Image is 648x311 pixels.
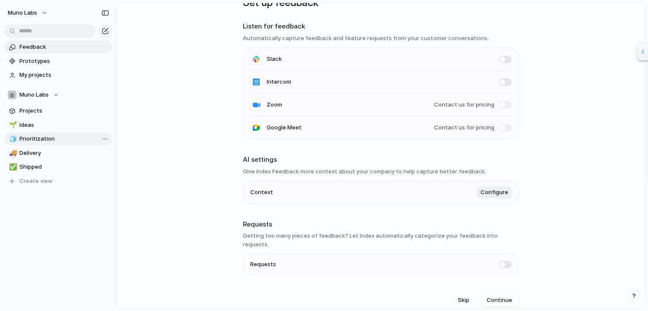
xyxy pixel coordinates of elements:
span: Prototypes [19,57,109,66]
a: 🌱Ideas [4,119,112,132]
a: Feedback [4,41,112,53]
span: Muno Labs [19,91,49,99]
h3: Getting too many pieces of feedback? Let Index automatically categorize your feedback into requests. [243,232,519,248]
span: Contact us for pricing [434,101,494,109]
h3: Give Index Feedback more context about your company to help capture better feedback. [243,167,519,176]
button: Create view [4,175,112,188]
span: Slack [267,55,282,63]
h2: Requests [243,220,519,229]
span: Intercom [267,78,291,86]
span: Zoom [267,101,282,109]
span: Projects [19,107,109,115]
span: Prioritization [19,135,109,143]
span: Continue [487,296,512,305]
div: 🌱 [9,120,15,130]
button: 🌱 [8,121,16,129]
span: Ideas [19,121,109,129]
span: Skip [458,296,469,305]
span: Create view [19,177,53,185]
button: Muno Labs [4,88,112,101]
h2: Listen for feedback [243,22,519,31]
span: Delivery [19,149,109,157]
span: Muno Labs [8,9,37,17]
div: ✅ [9,162,15,172]
span: Google Meet [267,123,302,132]
a: Prototypes [4,55,112,68]
button: ✅ [8,163,16,171]
span: Context [250,188,273,197]
span: Feedback [19,43,109,51]
h2: AI settings [243,155,519,165]
button: Configure [477,186,512,198]
button: Skip [451,293,476,307]
span: Configure [481,188,508,197]
div: 🧊 [9,134,15,144]
div: 🚚 [9,148,15,158]
button: 🚚 [8,149,16,157]
a: ✅Shipped [4,160,112,173]
button: Continue [480,293,519,307]
span: Contact us for pricing [434,123,494,132]
span: My projects [19,71,109,79]
a: 🧊Prioritization [4,132,112,145]
span: Requests [250,260,276,269]
span: Shipped [19,163,109,171]
a: 🚚Delivery [4,147,112,160]
h3: Automatically capture feedback and feature requests from your customer conversations. [243,34,519,43]
a: My projects [4,69,112,82]
button: Muno Labs [4,6,52,20]
a: Projects [4,104,112,117]
button: 🧊 [8,135,16,143]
